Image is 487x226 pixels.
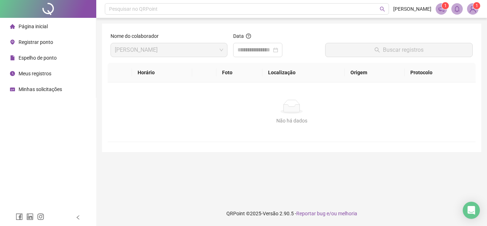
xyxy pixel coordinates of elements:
span: home [10,24,15,29]
span: Versão [263,211,278,216]
sup: Atualize o seu contato no menu Meus Dados [473,2,480,9]
span: schedule [10,87,15,92]
span: Página inicial [19,24,48,29]
span: facebook [16,213,23,220]
th: Horário [132,63,193,82]
span: notification [438,6,445,12]
th: Origem [345,63,404,82]
span: linkedin [26,213,34,220]
label: Nome do colaborador [111,32,163,40]
footer: QRPoint © 2025 - 2.90.5 - [96,201,487,226]
span: clock-circle [10,71,15,76]
th: Foto [216,63,262,82]
div: Open Intercom Messenger [463,202,480,219]
span: question-circle [246,34,251,39]
th: Protocolo [405,63,476,82]
div: Não há dados [116,117,467,125]
span: file [10,55,15,60]
span: Reportar bug e/ou melhoria [296,211,357,216]
span: LUCAS DOS SANTOS SALES [115,43,223,57]
sup: 1 [442,2,449,9]
span: Espelho de ponto [19,55,57,61]
span: Data [233,33,244,39]
img: 91060 [467,4,478,14]
span: [PERSON_NAME] [393,5,431,13]
span: left [76,215,81,220]
span: bell [454,6,460,12]
span: Minhas solicitações [19,86,62,92]
span: search [380,6,385,12]
th: Localização [262,63,345,82]
span: instagram [37,213,44,220]
span: Meus registros [19,71,51,76]
span: 1 [444,3,447,8]
button: Buscar registros [325,43,473,57]
span: environment [10,40,15,45]
span: Registrar ponto [19,39,53,45]
span: 1 [476,3,478,8]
